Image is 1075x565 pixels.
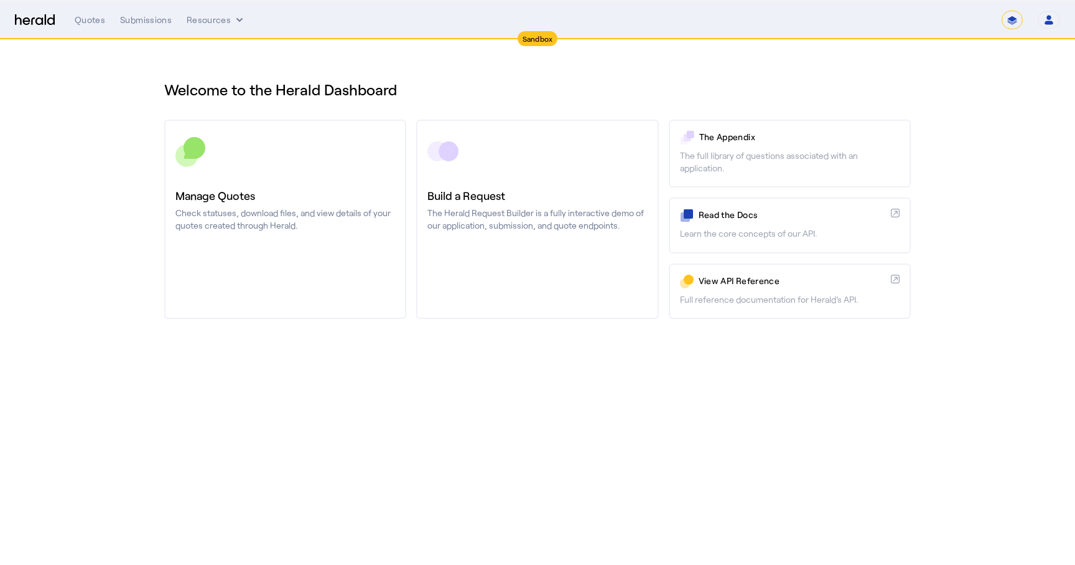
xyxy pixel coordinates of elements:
[518,31,558,46] div: Sandbox
[120,14,172,26] div: Submissions
[680,293,900,306] p: Full reference documentation for Herald's API.
[699,275,886,287] p: View API Reference
[680,150,900,174] p: The full library of questions associated with an application.
[75,14,105,26] div: Quotes
[699,131,900,143] p: The Appendix
[427,187,647,204] h3: Build a Request
[669,120,911,188] a: The AppendixThe full library of questions associated with an application.
[164,80,911,100] h1: Welcome to the Herald Dashboard
[680,227,900,240] p: Learn the core concepts of our API.
[187,14,246,26] button: Resources dropdown menu
[669,197,911,253] a: Read the DocsLearn the core concepts of our API.
[669,264,911,319] a: View API ReferenceFull reference documentation for Herald's API.
[15,14,55,26] img: Herald Logo
[416,120,658,319] a: Build a RequestThe Herald Request Builder is a fully interactive demo of our application, submiss...
[164,120,406,319] a: Manage QuotesCheck statuses, download files, and view details of your quotes created through Herald.
[427,207,647,232] p: The Herald Request Builder is a fully interactive demo of our application, submission, and quote ...
[175,187,395,204] h3: Manage Quotes
[699,209,886,221] p: Read the Docs
[175,207,395,232] p: Check statuses, download files, and view details of your quotes created through Herald.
